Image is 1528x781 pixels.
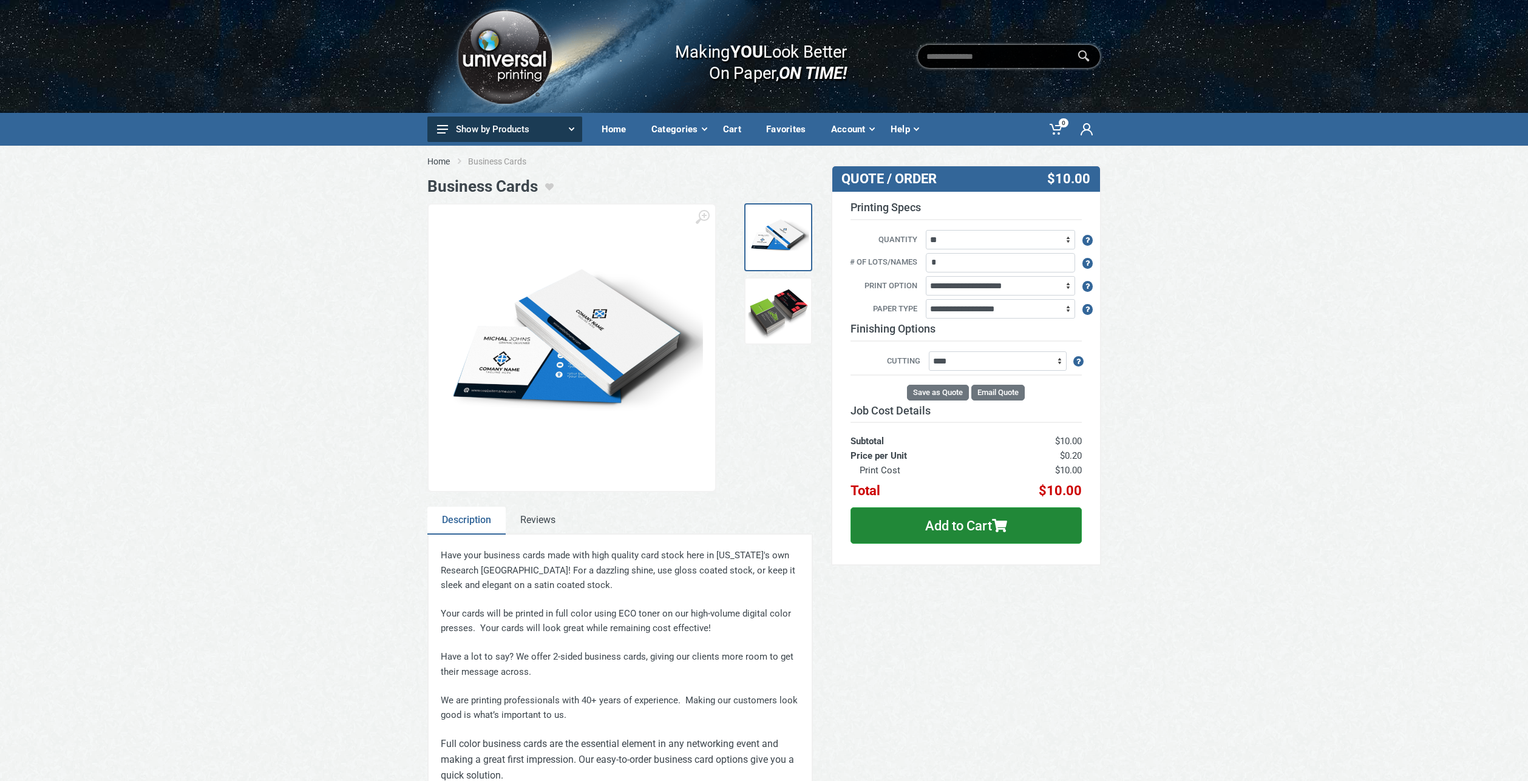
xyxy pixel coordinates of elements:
[1060,450,1082,461] span: $0.20
[882,117,926,142] div: Help
[851,478,982,498] th: Total
[506,507,570,535] a: Reviews
[1055,465,1082,476] span: $10.00
[758,117,823,142] div: Favorites
[441,693,800,723] p: We are printing professionals with 40+ years of experience. Making our customers look good is wha...
[971,385,1025,401] button: Email Quote
[851,422,982,448] th: Subtotal
[453,5,555,108] img: Logo.png
[427,177,538,196] h1: Business Cards
[841,171,1002,187] h3: QUOTE / ORDER
[643,117,715,142] div: Categories
[851,507,1082,544] button: Add to Cart
[779,63,847,83] i: ON TIME!
[427,507,506,535] a: Description
[715,113,758,146] a: Cart
[1059,118,1068,127] span: 0
[744,277,812,345] a: BCs 3rd Type
[748,281,809,342] img: BCs 3rd Type
[841,234,924,247] label: Quantity
[851,463,982,478] th: Print Cost
[1039,483,1082,498] span: $10.00
[851,322,1082,342] h3: Finishing Options
[651,29,847,84] div: Making Look Better On Paper,
[851,404,1082,418] h3: Job Cost Details
[441,239,703,456] img: BCs Sample
[758,113,823,146] a: Favorites
[441,548,800,722] div: Have your business cards made with high quality card stock here in [US_STATE]'s own Research [GEO...
[441,606,800,636] p: Your cards will be printed in full color using ECO toner on our high-volume digital color presses...
[841,303,924,316] label: Paper Type
[851,355,927,368] label: Cutting
[851,448,982,463] th: Price per Unit
[1047,171,1090,187] span: $10.00
[744,203,812,271] a: BCs Sample
[841,280,924,293] label: Print Option
[1041,113,1072,146] a: 0
[593,113,643,146] a: Home
[1055,436,1082,447] span: $10.00
[841,256,924,269] label: # of Lots/Names
[593,117,643,142] div: Home
[907,385,969,401] button: Save as Quote
[748,207,809,268] img: BCs Sample
[427,117,582,142] button: Show by Products
[823,117,882,142] div: Account
[730,41,763,62] b: YOU
[468,155,545,167] li: Business Cards
[851,201,1082,220] h3: Printing Specs
[441,649,800,679] p: Have a lot to say? We offer 2-sided business cards, giving our clients more room to get their mes...
[427,155,450,167] a: Home
[427,155,1101,167] nav: breadcrumb
[715,117,758,142] div: Cart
